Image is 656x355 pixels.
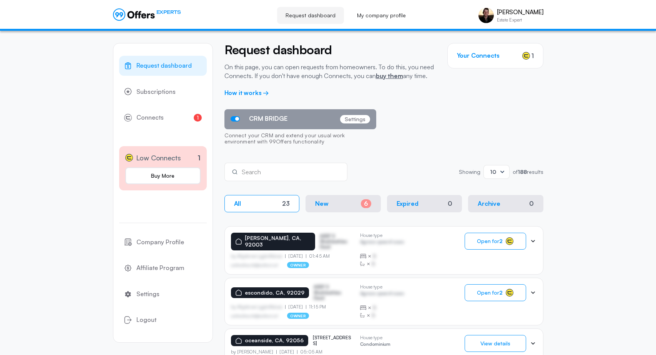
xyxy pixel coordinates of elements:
p: oceanside, CA, 92056 [245,337,304,344]
p: Estate Expert [497,18,543,22]
span: Open for [477,238,503,244]
p: ASDF S Sfasfdasfdas Dasd [320,233,354,250]
strong: 2 [499,289,503,296]
img: Aris Anagnos [478,8,494,23]
span: Open for [477,290,503,296]
a: EXPERTS [113,8,181,21]
div: 6 [361,199,371,208]
p: by Afgdsrwe Ljgjkdfsbvas [231,304,286,310]
p: On this page, you can open requests from homeowners. To do this, you need Connects. If you don't ... [224,63,436,80]
p: 01:45 AM [306,253,330,259]
div: 0 [448,200,452,207]
a: buy them [376,72,403,80]
p: New [315,200,329,207]
p: ASDF S Sfasfdasfdas Dasd [314,284,352,301]
p: [STREET_ADDRESS] [313,335,351,346]
span: Settings [136,289,159,299]
button: New6 [306,195,381,212]
span: 1 [531,51,534,60]
p: of results [513,169,543,175]
span: B [372,260,375,268]
h3: Your Connects [457,52,500,59]
p: House type [360,335,390,340]
strong: 188 [518,168,527,175]
span: Logout [136,315,156,325]
span: EXPERTS [156,8,181,16]
p: asdfasdfasasfd@asdfasd.asf [231,313,278,318]
span: Company Profile [136,237,184,247]
span: B [373,252,376,260]
p: All [234,200,241,207]
p: [DATE] [285,304,306,310]
p: by [PERSON_NAME] [231,349,277,355]
button: Open for2 [465,233,526,250]
span: B [373,304,376,312]
div: 23 [282,200,290,207]
span: B [372,312,375,319]
p: Connect your CRM and extend your usual work environment with 99Offers functionality [224,129,376,149]
a: Subscriptions [119,82,207,102]
div: × [360,260,404,268]
p: [PERSON_NAME], CA, 92003 [245,235,311,248]
a: Affiliate Program [119,258,207,278]
p: House type [360,284,404,290]
strong: 2 [499,238,503,244]
button: Expired0 [387,195,462,212]
a: Request dashboard [119,56,207,76]
p: owner [287,313,309,319]
a: Settings [119,284,207,304]
div: 0 [529,200,534,207]
span: Affiliate Program [136,263,184,273]
p: 1 [198,153,201,163]
button: Open for2 [465,284,526,301]
span: Subscriptions [136,87,176,97]
span: 1 [194,114,202,122]
button: Archive0 [468,195,543,212]
p: escondido, CA, 92029 [245,290,304,296]
a: Connects1 [119,108,207,128]
p: Condominium [360,342,390,349]
a: How it works → [224,89,269,97]
p: Archive [478,200,500,207]
p: [DATE] [285,253,306,259]
a: Company Profile [119,232,207,252]
div: × [360,304,404,312]
p: 11:15 PM [306,304,326,310]
span: Connects [136,113,164,123]
h2: Request dashboard [224,43,436,57]
span: CRM BRIDGE [249,115,287,122]
span: Request dashboard [136,61,192,71]
div: × [360,312,404,319]
button: View details [465,335,526,352]
p: asdfasdfasasfd@asdfasd.asf [231,263,278,267]
p: Showing [459,169,480,175]
span: Low Connects [136,152,181,163]
p: Settings [340,115,370,123]
button: All23 [224,195,300,212]
a: Buy More [125,167,201,184]
p: owner [287,262,309,268]
p: [DATE] [276,349,297,355]
p: Expired [397,200,419,207]
p: House type [360,233,404,238]
a: Request dashboard [277,7,344,24]
p: Agrwsv qwervf oiuns [360,291,404,298]
a: My company profile [349,7,414,24]
p: Agrwsv qwervf oiuns [360,239,404,247]
p: 05:05 AM [297,349,322,355]
button: Logout [119,310,207,330]
p: [PERSON_NAME] [497,8,543,16]
p: by Afgdsrwe Ljgjkdfsbvas [231,253,286,259]
span: 10 [490,168,496,175]
div: × [360,252,404,260]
